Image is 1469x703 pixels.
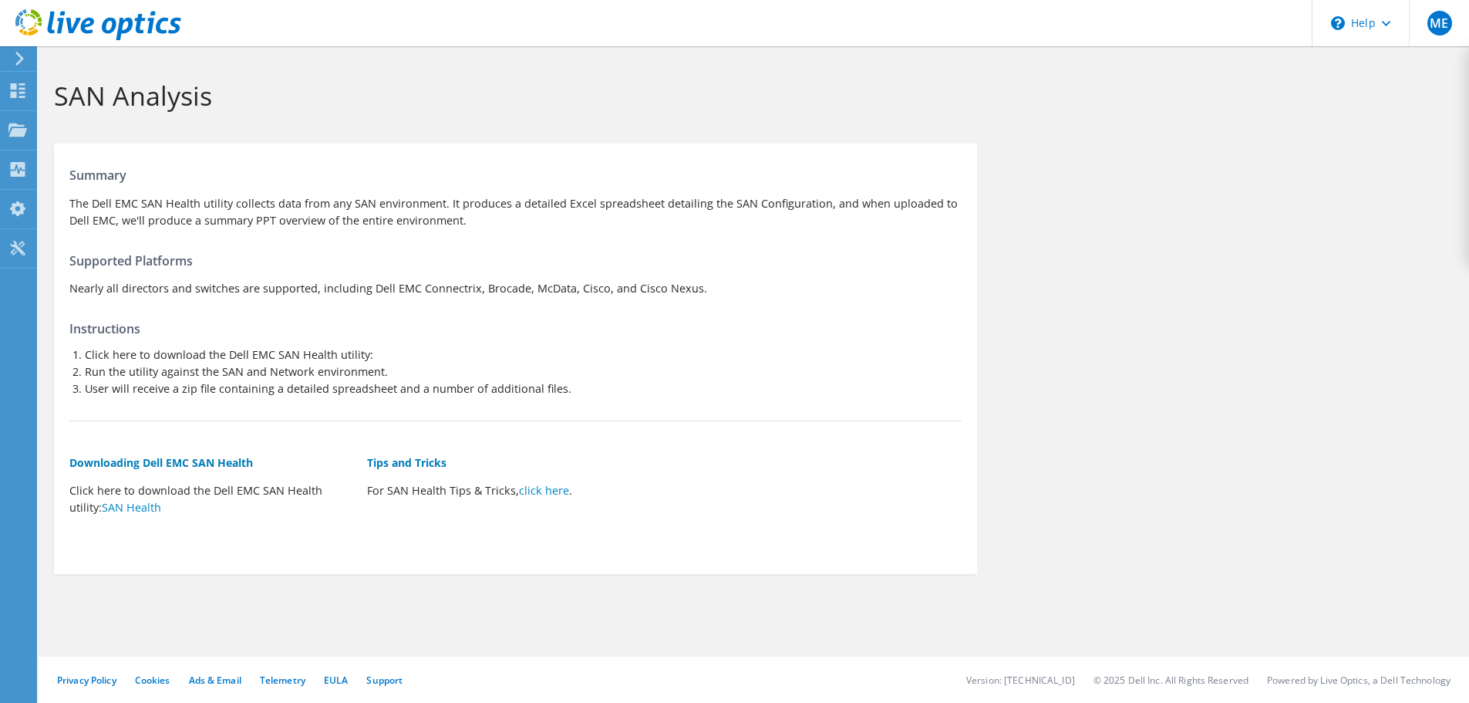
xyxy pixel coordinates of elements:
h4: Supported Platforms [69,252,962,269]
li: Run the utility against the SAN and Network environment. [85,363,962,380]
span: ME [1427,11,1452,35]
li: User will receive a zip file containing a detailed spreadsheet and a number of additional files. [85,380,962,397]
a: Support [366,674,403,687]
h5: Tips and Tricks [367,455,649,471]
a: Privacy Policy [57,674,116,687]
h4: Summary [69,167,962,184]
a: Telemetry [260,674,305,687]
p: Nearly all directors and switches are supported, including Dell EMC Connectrix, Brocade, McData, ... [69,280,962,297]
a: click here [519,483,569,498]
h1: SAN Analysis [54,79,1446,112]
a: Ads & Email [189,674,241,687]
li: Powered by Live Optics, a Dell Technology [1267,674,1450,687]
svg: \n [1331,16,1345,30]
a: EULA [324,674,348,687]
p: For SAN Health Tips & Tricks, . [367,482,649,499]
h5: Downloading Dell EMC SAN Health [69,455,352,471]
a: SAN Health [102,500,161,515]
li: © 2025 Dell Inc. All Rights Reserved [1093,674,1248,687]
p: Click here to download the Dell EMC SAN Health utility: [69,482,352,516]
h4: Instructions [69,320,962,337]
li: Version: [TECHNICAL_ID] [966,674,1075,687]
li: Click here to download the Dell EMC SAN Health utility: [85,346,962,363]
p: The Dell EMC SAN Health utility collects data from any SAN environment. It produces a detailed Ex... [69,195,962,229]
a: Cookies [135,674,170,687]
